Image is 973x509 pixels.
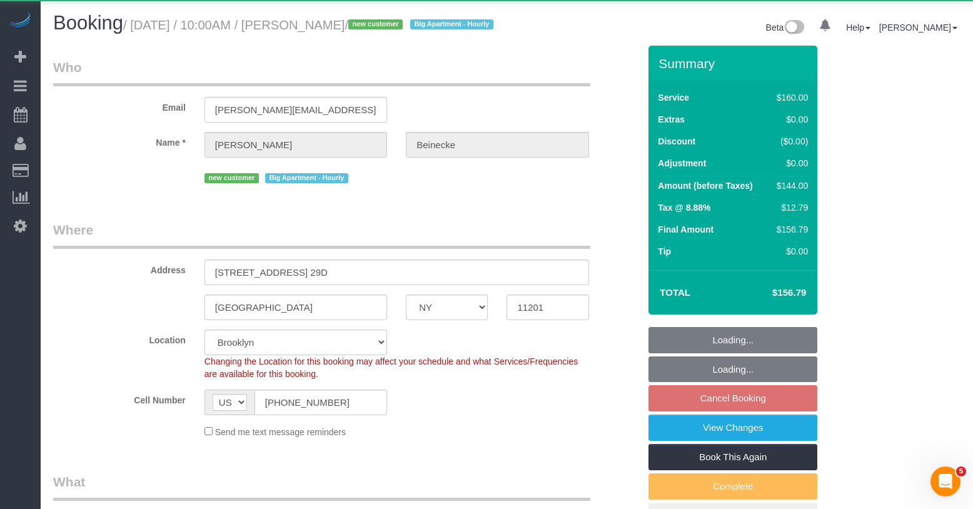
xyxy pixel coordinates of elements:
[766,23,805,33] a: Beta
[215,427,346,437] span: Send me text message reminders
[772,91,808,104] div: $160.00
[772,245,808,258] div: $0.00
[648,415,817,441] a: View Changes
[658,179,752,192] label: Amount (before Taxes)
[204,356,578,379] span: Changing the Location for this booking may affect your schedule and what Services/Frequencies are...
[784,20,804,36] img: New interface
[204,173,259,183] span: new customer
[204,295,387,320] input: City
[53,58,590,86] legend: Who
[255,390,387,415] input: Cell Number
[410,19,493,29] span: Big Apartment - Hourly
[44,260,195,276] label: Address
[658,135,695,148] label: Discount
[930,466,960,496] iframe: Intercom live chat
[846,23,870,33] a: Help
[44,97,195,114] label: Email
[8,13,33,30] img: Automaid Logo
[735,288,806,298] h4: $156.79
[348,19,403,29] span: new customer
[879,23,957,33] a: [PERSON_NAME]
[507,295,588,320] input: Zip Code
[406,132,588,158] input: Last Name
[44,132,195,149] label: Name *
[956,466,966,476] span: 5
[772,157,808,169] div: $0.00
[772,179,808,192] div: $144.00
[658,245,671,258] label: Tip
[658,113,685,126] label: Extras
[53,473,590,501] legend: What
[772,135,808,148] div: ($0.00)
[658,157,706,169] label: Adjustment
[772,223,808,236] div: $156.79
[204,97,387,123] input: Email
[658,91,689,104] label: Service
[123,18,497,32] small: / [DATE] / 10:00AM / [PERSON_NAME]
[265,173,348,183] span: Big Apartment - Hourly
[44,390,195,406] label: Cell Number
[345,18,497,32] span: /
[660,287,690,298] strong: Total
[772,113,808,126] div: $0.00
[44,330,195,346] label: Location
[772,201,808,214] div: $12.79
[658,201,710,214] label: Tax @ 8.88%
[53,221,590,249] legend: Where
[53,12,123,34] span: Booking
[658,56,811,71] h3: Summary
[648,444,817,470] a: Book This Again
[204,132,387,158] input: First Name
[658,223,713,236] label: Final Amount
